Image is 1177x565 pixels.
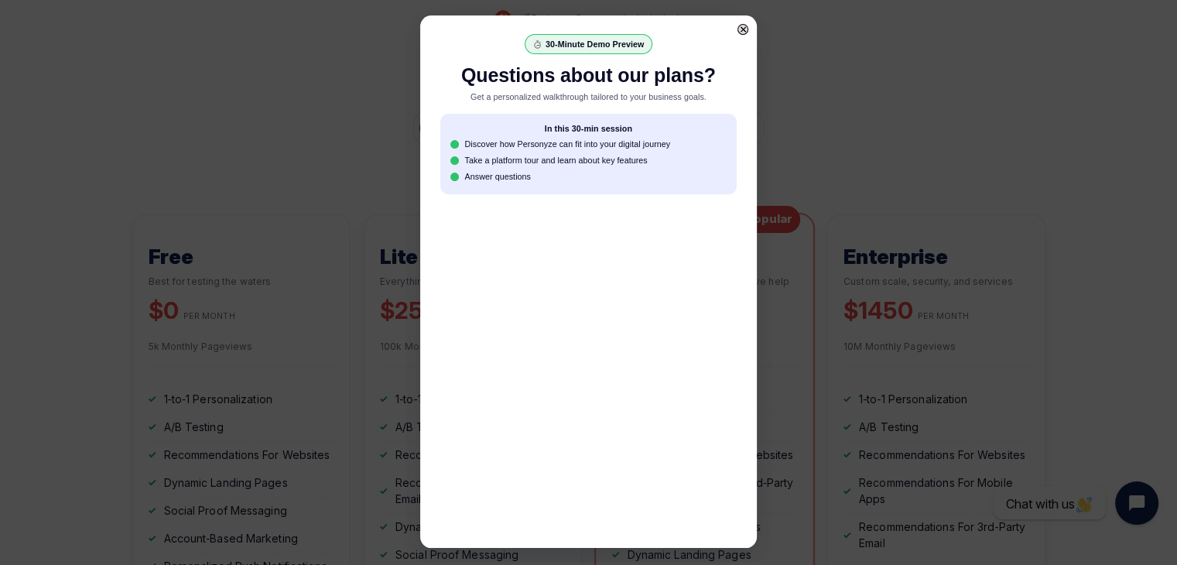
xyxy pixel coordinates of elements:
[464,156,647,165] div: Take a platform tour and learn about key features
[737,24,748,35] div: Close
[546,39,644,49] div: 30-Minute Demo Preview
[464,172,530,181] div: Answer questions
[440,64,737,87] div: Questions about our plans?
[533,40,542,49] img: ⏱
[440,91,737,104] div: Get a personalized walkthrough tailored to your business goals.
[440,213,737,536] iframe: Select a Date & Time - Calendly
[464,139,670,149] div: Discover how Personyze can fit into your digital journey
[450,124,727,133] div: In this 30-min session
